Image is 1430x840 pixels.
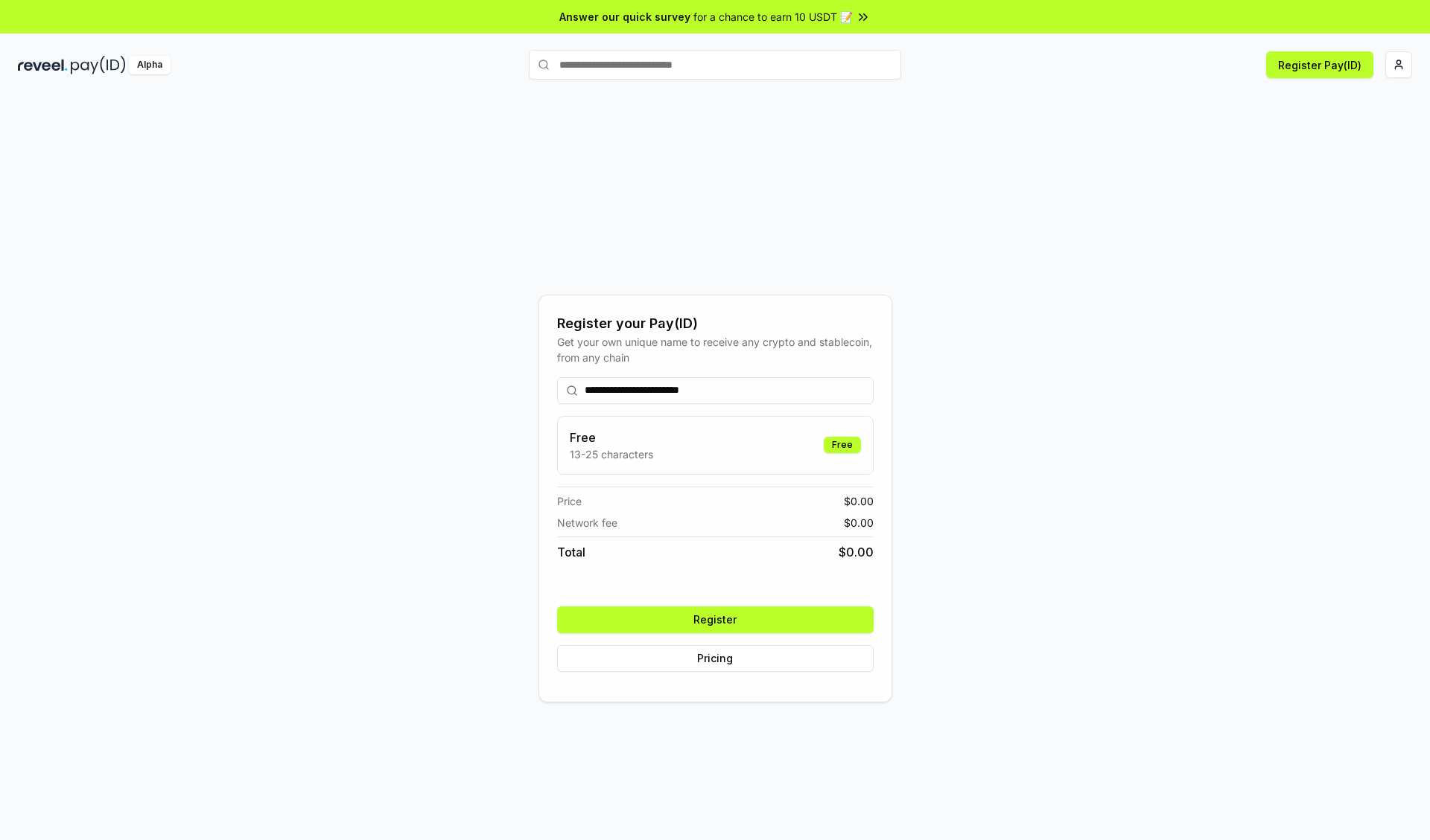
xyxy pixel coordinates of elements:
[557,645,874,672] button: Pricing
[1266,51,1373,78] button: Register Pay(ID)
[844,515,874,530] span: $ 0.00
[570,446,653,462] p: 13-25 characters
[844,493,874,509] span: $ 0.00
[693,9,853,25] span: for a chance to earn 10 USDT 📝
[557,606,874,633] button: Register
[129,56,171,74] div: Alpha
[557,543,585,561] span: Total
[839,543,874,561] span: $ 0.00
[570,429,653,446] h3: Free
[557,334,874,365] div: Get your own unique name to receive any crypto and stablecoin, from any chain
[71,56,126,74] img: pay_id
[557,493,582,509] span: Price
[18,56,68,74] img: reveel_dark
[824,437,861,453] div: Free
[557,313,874,334] div: Register your Pay(ID)
[557,515,617,530] span: Network fee
[559,9,690,25] span: Answer our quick survey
